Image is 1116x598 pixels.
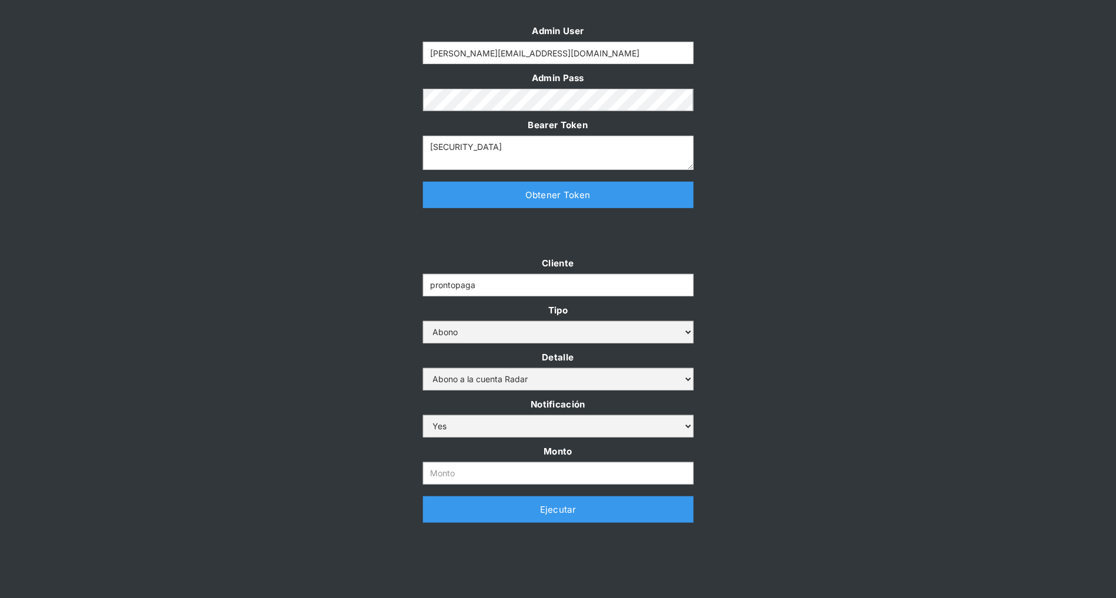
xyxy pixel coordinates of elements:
[423,496,694,523] a: Ejecutar
[423,349,694,365] label: Detalle
[423,42,694,64] input: Example Text
[423,443,694,459] label: Monto
[423,255,694,271] label: Cliente
[423,274,694,296] input: Example Text
[423,70,694,86] label: Admin Pass
[423,117,694,133] label: Bearer Token
[423,462,694,485] input: Monto
[423,396,694,412] label: Notificación
[423,255,694,485] form: Form
[423,23,694,170] form: Form
[423,182,694,208] a: Obtener Token
[423,23,694,39] label: Admin User
[423,302,694,318] label: Tipo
